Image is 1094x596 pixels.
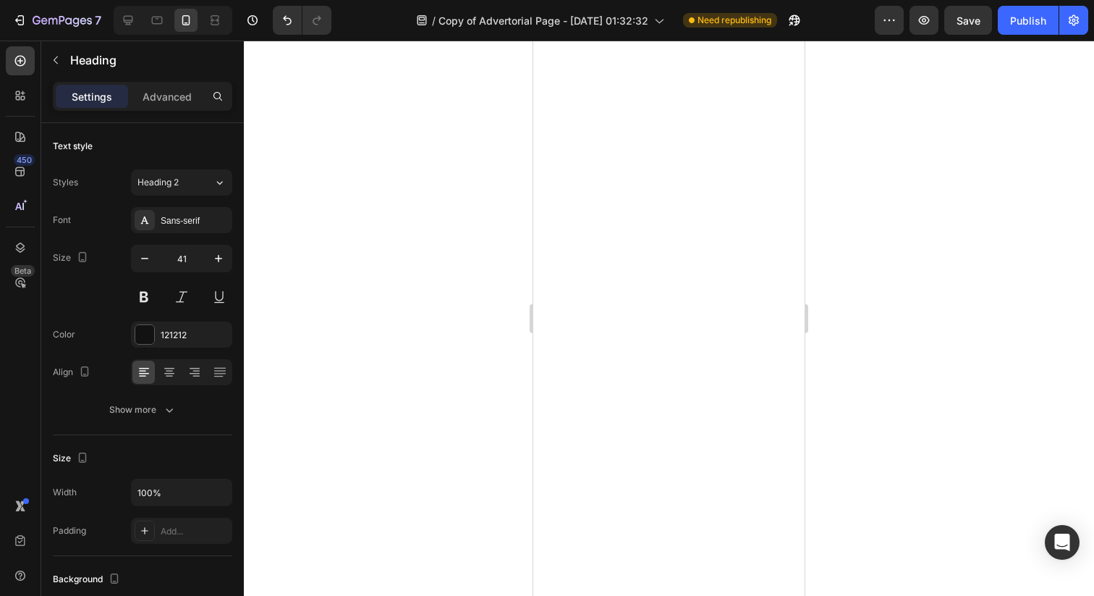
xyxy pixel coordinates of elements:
[161,214,229,227] div: Sans-serif
[1010,13,1046,28] div: Publish
[998,6,1059,35] button: Publish
[70,51,226,69] p: Heading
[161,329,229,342] div: 121212
[6,6,108,35] button: 7
[109,403,177,417] div: Show more
[53,449,91,469] div: Size
[131,169,232,196] button: Heading 2
[14,154,35,166] div: 450
[957,14,980,27] span: Save
[53,486,77,499] div: Width
[1045,525,1080,560] div: Open Intercom Messenger
[53,140,93,153] div: Text style
[53,397,232,423] button: Show more
[137,176,179,189] span: Heading 2
[53,176,78,189] div: Styles
[95,12,101,29] p: 7
[53,214,71,227] div: Font
[161,525,229,538] div: Add...
[53,570,123,589] div: Background
[432,13,436,28] span: /
[438,13,648,28] span: Copy of Advertorial Page - [DATE] 01:32:32
[697,14,771,27] span: Need republishing
[533,41,805,596] iframe: Design area
[11,265,35,277] div: Beta
[143,89,192,104] p: Advanced
[53,363,93,382] div: Align
[53,328,75,341] div: Color
[944,6,992,35] button: Save
[132,479,232,505] input: Auto
[53,524,86,537] div: Padding
[273,6,331,35] div: Undo/Redo
[53,248,91,268] div: Size
[72,89,112,104] p: Settings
